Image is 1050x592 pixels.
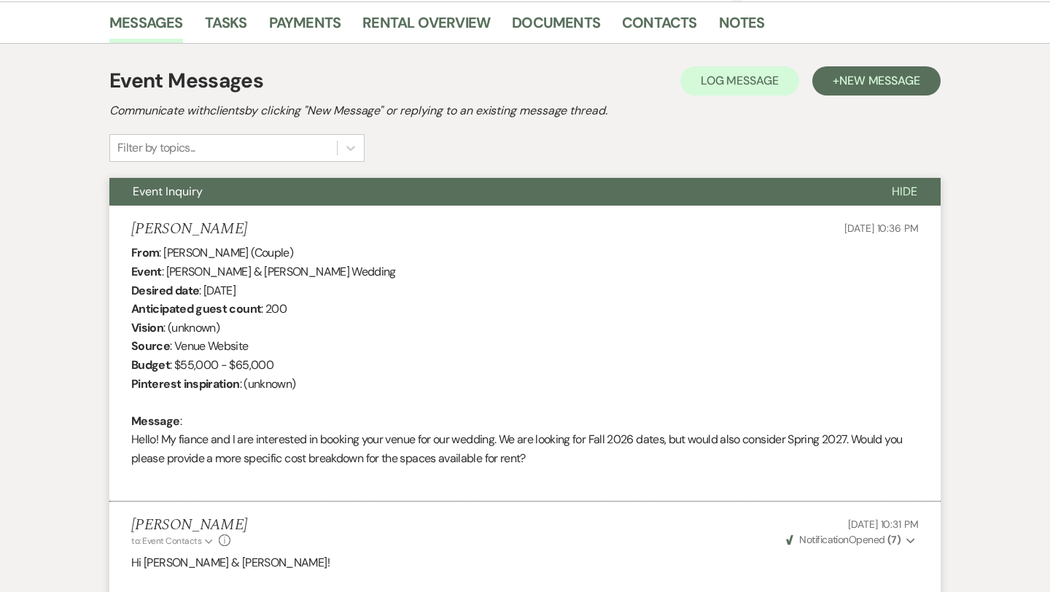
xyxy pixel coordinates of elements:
b: Source [131,338,170,354]
b: From [131,245,159,260]
button: Hide [868,178,941,206]
b: Message [131,413,180,429]
span: to: Event Contacts [131,535,201,547]
a: Tasks [205,11,247,43]
div: : [PERSON_NAME] (Couple) : [PERSON_NAME] & [PERSON_NAME] Wedding : [DATE] : 200 : (unknown) : Ven... [131,244,919,486]
h2: Communicate with clients by clicking "New Message" or replying to an existing message thread. [109,102,941,120]
h1: Event Messages [109,66,263,96]
span: [DATE] 10:31 PM [848,518,919,531]
b: Anticipated guest count [131,301,261,316]
button: +New Message [812,66,941,96]
span: Notification [799,533,848,546]
span: Hide [892,184,917,199]
span: [DATE] 10:36 PM [844,222,919,235]
b: Desired date [131,283,199,298]
button: NotificationOpened (7) [784,532,919,548]
a: Documents [512,11,600,43]
button: to: Event Contacts [131,534,215,548]
a: Notes [719,11,765,43]
h5: [PERSON_NAME] [131,516,247,534]
a: Messages [109,11,183,43]
b: Budget [131,357,170,373]
a: Payments [269,11,341,43]
span: New Message [839,73,920,88]
a: Rental Overview [362,11,490,43]
span: Event Inquiry [133,184,203,199]
button: Log Message [680,66,799,96]
button: Event Inquiry [109,178,868,206]
p: Hi [PERSON_NAME] & [PERSON_NAME]! [131,553,919,572]
span: Log Message [701,73,779,88]
a: Contacts [622,11,697,43]
div: Filter by topics... [117,139,195,157]
b: Pinterest inspiration [131,376,240,392]
b: Vision [131,320,163,335]
b: Event [131,264,162,279]
h5: [PERSON_NAME] [131,220,247,238]
span: Opened [786,533,901,546]
strong: ( 7 ) [887,533,901,546]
